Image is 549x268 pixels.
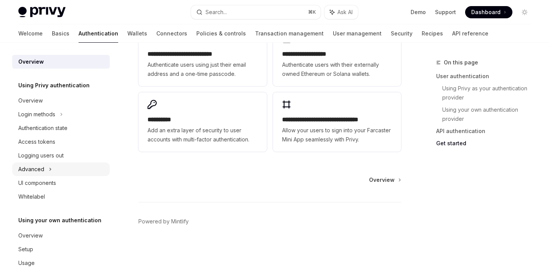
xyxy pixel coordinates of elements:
a: Using your own authentication provider [442,104,537,125]
img: light logo [18,7,66,18]
a: Recipes [422,24,443,43]
div: Login methods [18,110,55,119]
span: Add an extra layer of security to user accounts with multi-factor authentication. [148,126,257,144]
a: User authentication [436,70,537,82]
h5: Using your own authentication [18,216,101,225]
div: UI components [18,178,56,188]
a: Setup [12,242,110,256]
span: Overview [369,176,395,184]
div: Search... [205,8,227,17]
a: Access tokens [12,135,110,149]
div: Overview [18,231,43,240]
a: Logging users out [12,149,110,162]
a: **** *****Add an extra layer of security to user accounts with multi-factor authentication. [138,92,266,152]
div: Usage [18,258,35,268]
a: Overview [12,94,110,108]
a: Overview [369,176,400,184]
a: User management [333,24,382,43]
a: Security [391,24,413,43]
span: Authenticate users with their externally owned Ethereum or Solana wallets. [282,60,392,79]
div: Access tokens [18,137,55,146]
a: Overview [12,55,110,69]
span: ⌘ K [308,9,316,15]
a: **** **** **** ****Authenticate users with their externally owned Ethereum or Solana wallets. [273,27,401,86]
a: Basics [52,24,69,43]
div: Setup [18,245,33,254]
a: Powered by Mintlify [138,218,189,225]
a: Transaction management [255,24,324,43]
a: UI components [12,176,110,190]
span: Authenticate users using just their email address and a one-time passcode. [148,60,257,79]
a: Whitelabel [12,190,110,204]
div: Advanced [18,165,44,174]
span: Ask AI [337,8,353,16]
div: Overview [18,57,44,66]
a: Policies & controls [196,24,246,43]
button: Ask AI [324,5,358,19]
a: Authentication [79,24,118,43]
a: Support [435,8,456,16]
button: Toggle dark mode [518,6,531,18]
a: API authentication [436,125,537,137]
a: Authentication state [12,121,110,135]
span: Allow your users to sign into your Farcaster Mini App seamlessly with Privy. [282,126,392,144]
span: On this page [444,58,478,67]
a: Using Privy as your authentication provider [442,82,537,104]
button: Search...⌘K [191,5,320,19]
div: Authentication state [18,124,67,133]
span: Dashboard [471,8,501,16]
a: Get started [436,137,537,149]
a: Overview [12,229,110,242]
a: Demo [411,8,426,16]
div: Overview [18,96,43,105]
div: Logging users out [18,151,64,160]
a: Dashboard [465,6,512,18]
a: Welcome [18,24,43,43]
a: Wallets [127,24,147,43]
a: Connectors [156,24,187,43]
div: Whitelabel [18,192,45,201]
h5: Using Privy authentication [18,81,90,90]
a: API reference [452,24,488,43]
